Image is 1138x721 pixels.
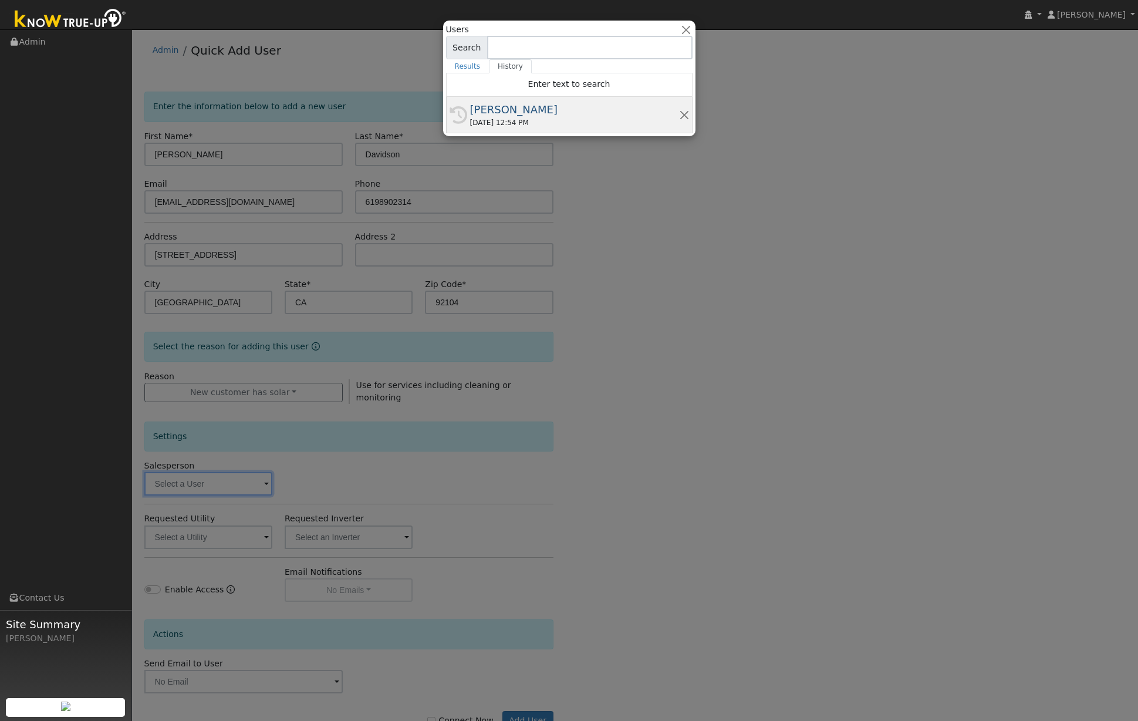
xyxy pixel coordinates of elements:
[9,6,132,33] img: Know True-Up
[446,59,489,73] a: Results
[450,106,467,124] i: History
[446,36,488,59] span: Search
[470,102,679,117] div: [PERSON_NAME]
[6,632,126,645] div: [PERSON_NAME]
[470,117,679,128] div: [DATE] 12:54 PM
[528,79,610,89] span: Enter text to search
[489,59,532,73] a: History
[6,616,126,632] span: Site Summary
[678,109,690,121] button: Remove this history
[61,702,70,711] img: retrieve
[1057,10,1126,19] span: [PERSON_NAME]
[446,23,469,36] span: Users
